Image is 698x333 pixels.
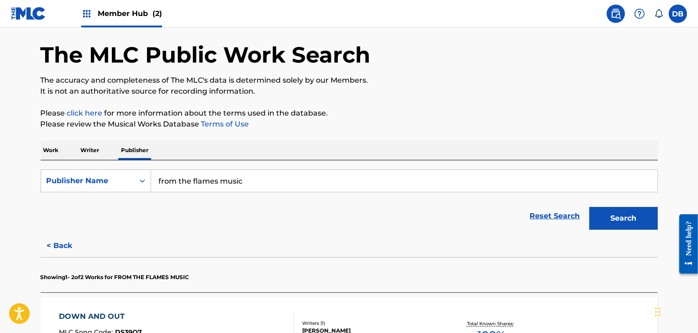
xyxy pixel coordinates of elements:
img: help [634,8,645,19]
p: Please review the Musical Works Database [41,119,658,130]
div: DOWN AND OUT [59,311,142,322]
p: The accuracy and completeness of The MLC's data is determined solely by our Members. [41,75,658,86]
p: Work [41,141,62,160]
a: click here [67,109,103,117]
a: Public Search [607,5,625,23]
p: Showing 1 - 2 of 2 Works for FROM THE FLAMES MUSIC [41,273,189,281]
span: Member Hub [98,8,162,19]
img: search [610,8,621,19]
form: Search Form [41,169,658,234]
span: (2) [152,9,162,18]
p: Writer [78,141,102,160]
a: Reset Search [525,206,585,226]
h1: The MLC Public Work Search [41,41,371,69]
button: Search [589,207,658,230]
img: MLC Logo [11,7,46,20]
img: Top Rightsholders [81,8,92,19]
a: Terms of Use [199,120,249,128]
iframe: Resource Center [672,207,698,281]
div: Publisher Name [47,175,129,186]
iframe: Chat Widget [652,289,698,333]
div: Drag [655,298,661,326]
p: Total Known Shares: [467,320,516,327]
div: Writers ( 1 ) [302,320,440,327]
p: Publisher [119,141,152,160]
div: Help [630,5,649,23]
div: Notifications [654,9,663,18]
button: < Back [41,234,95,257]
p: It is not an authoritative source for recording information. [41,86,658,97]
div: User Menu [669,5,687,23]
p: Please for more information about the terms used in the database. [41,108,658,119]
